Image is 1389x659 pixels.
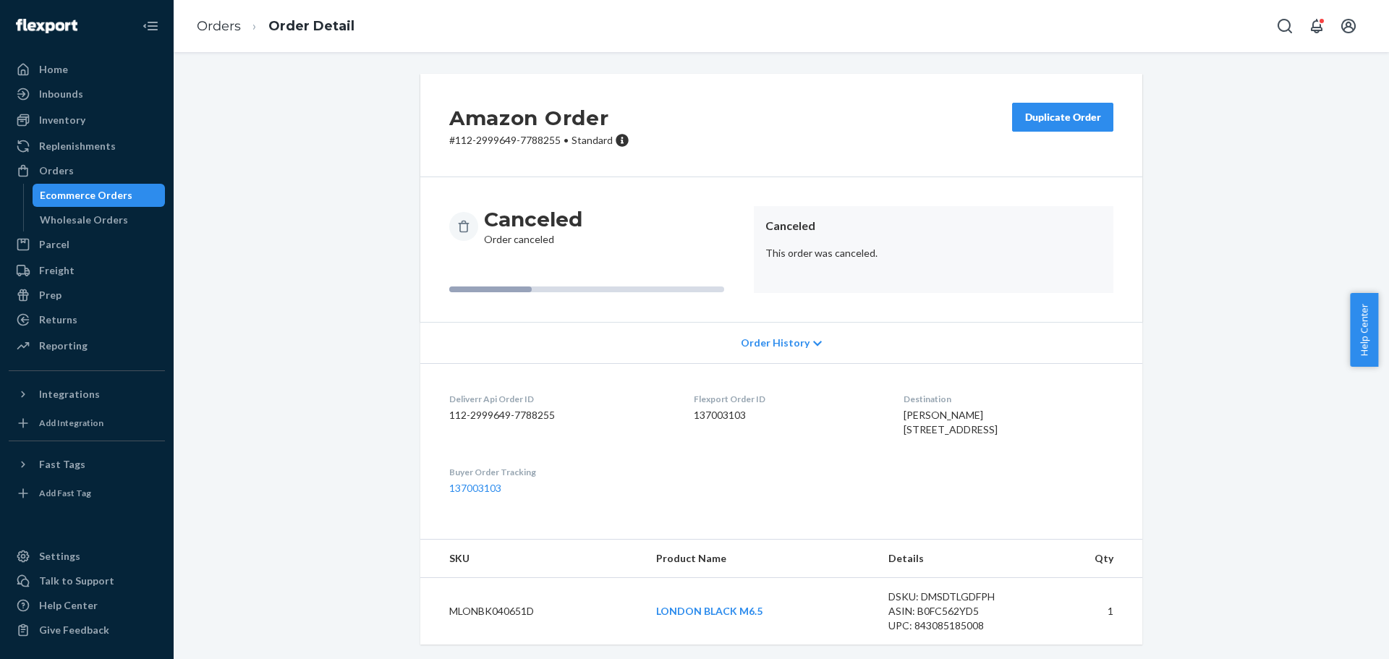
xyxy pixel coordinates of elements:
[9,135,165,158] a: Replenishments
[449,393,671,405] dt: Deliverr Api Order ID
[39,87,83,101] div: Inbounds
[9,383,165,406] button: Integrations
[1302,12,1331,41] button: Open notifications
[185,5,366,48] ol: breadcrumbs
[39,417,103,429] div: Add Integration
[1012,103,1113,132] button: Duplicate Order
[9,159,165,182] a: Orders
[16,19,77,33] img: Flexport logo
[39,313,77,327] div: Returns
[39,623,109,637] div: Give Feedback
[1024,110,1101,124] div: Duplicate Order
[9,569,165,592] a: Talk to Support
[420,578,645,645] td: MLONBK040651D
[694,393,881,405] dt: Flexport Order ID
[449,408,671,422] dd: 112-2999649-7788255
[9,233,165,256] a: Parcel
[572,134,613,146] span: Standard
[1350,293,1378,367] button: Help Center
[39,163,74,178] div: Orders
[9,618,165,642] button: Give Feedback
[39,263,75,278] div: Freight
[1270,12,1299,41] button: Open Search Box
[40,188,132,203] div: Ecommerce Orders
[484,206,582,247] div: Order canceled
[33,208,166,231] a: Wholesale Orders
[449,482,501,494] a: 137003103
[1036,540,1142,578] th: Qty
[888,590,1024,604] div: DSKU: DMSDTLGDFPH
[39,549,80,564] div: Settings
[420,540,645,578] th: SKU
[9,308,165,331] a: Returns
[888,604,1024,618] div: ASIN: B0FC562YD5
[9,259,165,282] a: Freight
[197,18,241,34] a: Orders
[39,113,85,127] div: Inventory
[268,18,354,34] a: Order Detail
[888,618,1024,633] div: UPC: 843085185008
[39,387,100,401] div: Integrations
[9,58,165,81] a: Home
[39,288,61,302] div: Prep
[9,594,165,617] a: Help Center
[33,184,166,207] a: Ecommerce Orders
[9,82,165,106] a: Inbounds
[484,206,582,232] h3: Canceled
[39,574,114,588] div: Talk to Support
[741,336,810,350] span: Order History
[1036,578,1142,645] td: 1
[39,457,85,472] div: Fast Tags
[904,393,1113,405] dt: Destination
[39,237,69,252] div: Parcel
[9,545,165,568] a: Settings
[449,133,629,148] p: # 112-2999649-7788255
[9,284,165,307] a: Prep
[765,218,1102,234] header: Canceled
[449,466,671,478] dt: Buyer Order Tracking
[39,339,88,353] div: Reporting
[39,598,98,613] div: Help Center
[9,453,165,476] button: Fast Tags
[877,540,1036,578] th: Details
[9,412,165,435] a: Add Integration
[449,103,629,133] h2: Amazon Order
[564,134,569,146] span: •
[656,605,763,617] a: LONDON BLACK M6.5
[1334,12,1363,41] button: Open account menu
[39,487,91,499] div: Add Fast Tag
[9,334,165,357] a: Reporting
[645,540,877,578] th: Product Name
[9,109,165,132] a: Inventory
[9,482,165,505] a: Add Fast Tag
[904,409,998,435] span: [PERSON_NAME] [STREET_ADDRESS]
[136,12,165,41] button: Close Navigation
[765,246,1102,260] p: This order was canceled.
[40,213,128,227] div: Wholesale Orders
[694,408,881,422] dd: 137003103
[39,139,116,153] div: Replenishments
[39,62,68,77] div: Home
